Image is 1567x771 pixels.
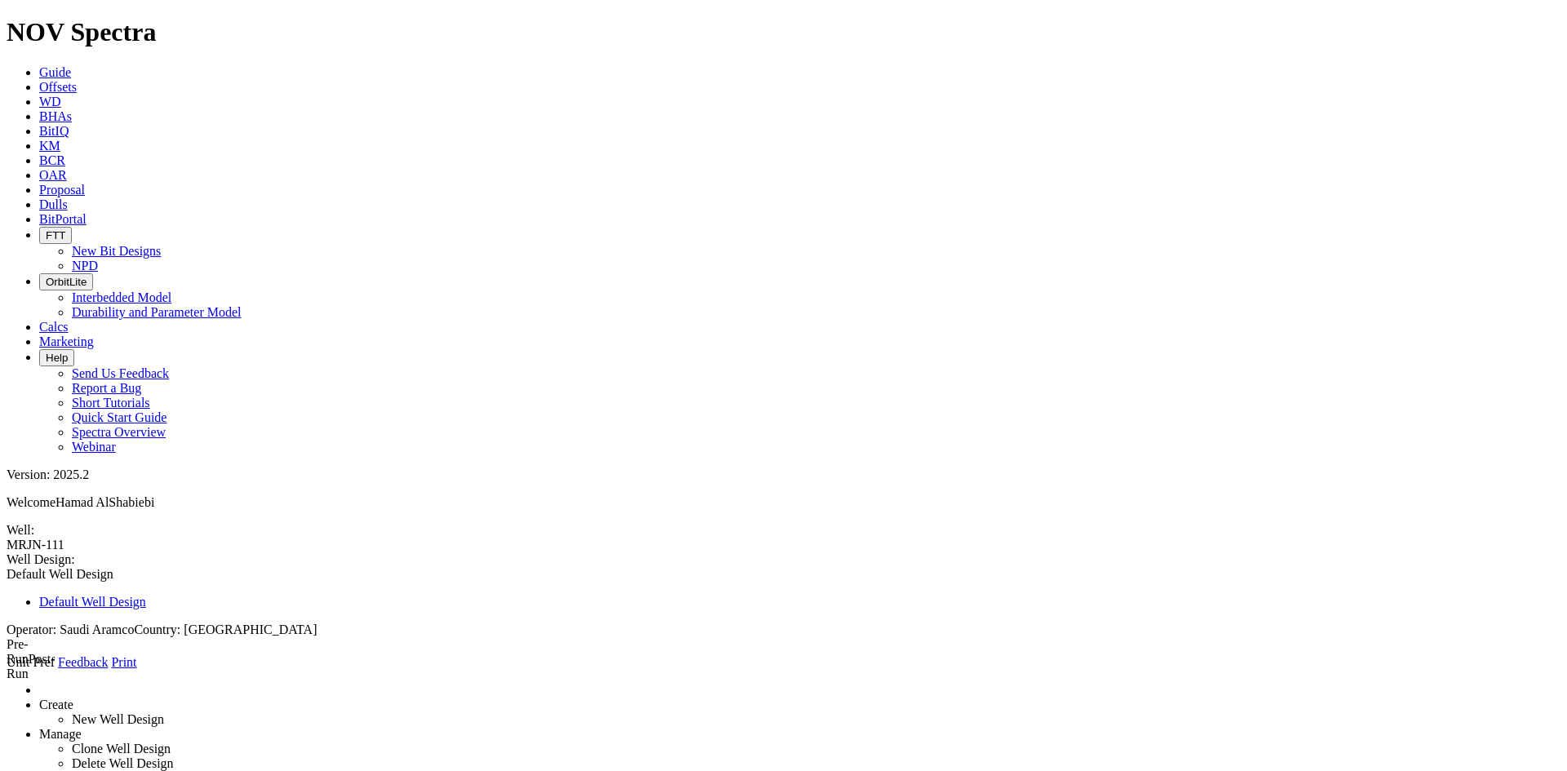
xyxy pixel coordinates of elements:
[39,727,82,741] a: Manage
[58,655,108,669] a: Feedback
[39,168,67,182] a: OAR
[39,95,61,109] a: WD
[39,227,72,244] button: FTT
[72,366,169,380] a: Send Us Feedback
[7,552,1560,609] span: Well Design:
[7,538,64,552] span: MRJN-111
[39,595,146,609] a: Default Well Design
[39,153,65,167] a: BCR
[72,259,98,273] a: NPD
[7,567,113,581] span: Default Well Design
[39,80,77,94] a: Offsets
[7,623,134,636] span: Operator: Saudi Aramco
[39,212,87,226] a: BitPortal
[72,440,116,454] a: Webinar
[39,349,74,366] button: Help
[39,183,85,197] a: Proposal
[39,273,93,290] button: OrbitLite
[72,712,164,726] a: New Well Design
[39,109,72,123] a: BHAs
[39,698,73,711] a: Create
[72,396,150,410] a: Short Tutorials
[111,655,136,669] a: Print
[55,495,154,509] span: Hamad AlShabiebi
[39,335,94,348] a: Marketing
[7,467,1560,482] div: Version: 2025.2
[72,742,171,755] a: Clone Well Design
[72,244,161,258] a: New Bit Designs
[39,65,71,79] a: Guide
[39,197,68,211] a: Dulls
[46,352,68,364] span: Help
[39,139,60,153] a: KM
[72,381,141,395] a: Report a Bug
[72,756,174,770] a: Delete Well Design
[134,623,317,636] span: Country: [GEOGRAPHIC_DATA]
[46,276,87,288] span: OrbitLite
[7,655,55,669] a: Unit Pref
[7,523,1560,552] span: Well:
[72,305,242,319] a: Durability and Parameter Model
[72,410,166,424] a: Quick Start Guide
[7,652,55,680] label: Post-Run
[39,124,69,138] a: BitIQ
[7,17,1560,47] h1: NOV Spectra
[39,320,69,334] a: Calcs
[7,637,29,666] label: Pre-Run
[7,495,1560,510] p: Welcome
[72,290,171,304] a: Interbedded Model
[46,229,65,241] span: FTT
[72,425,166,439] a: Spectra Overview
